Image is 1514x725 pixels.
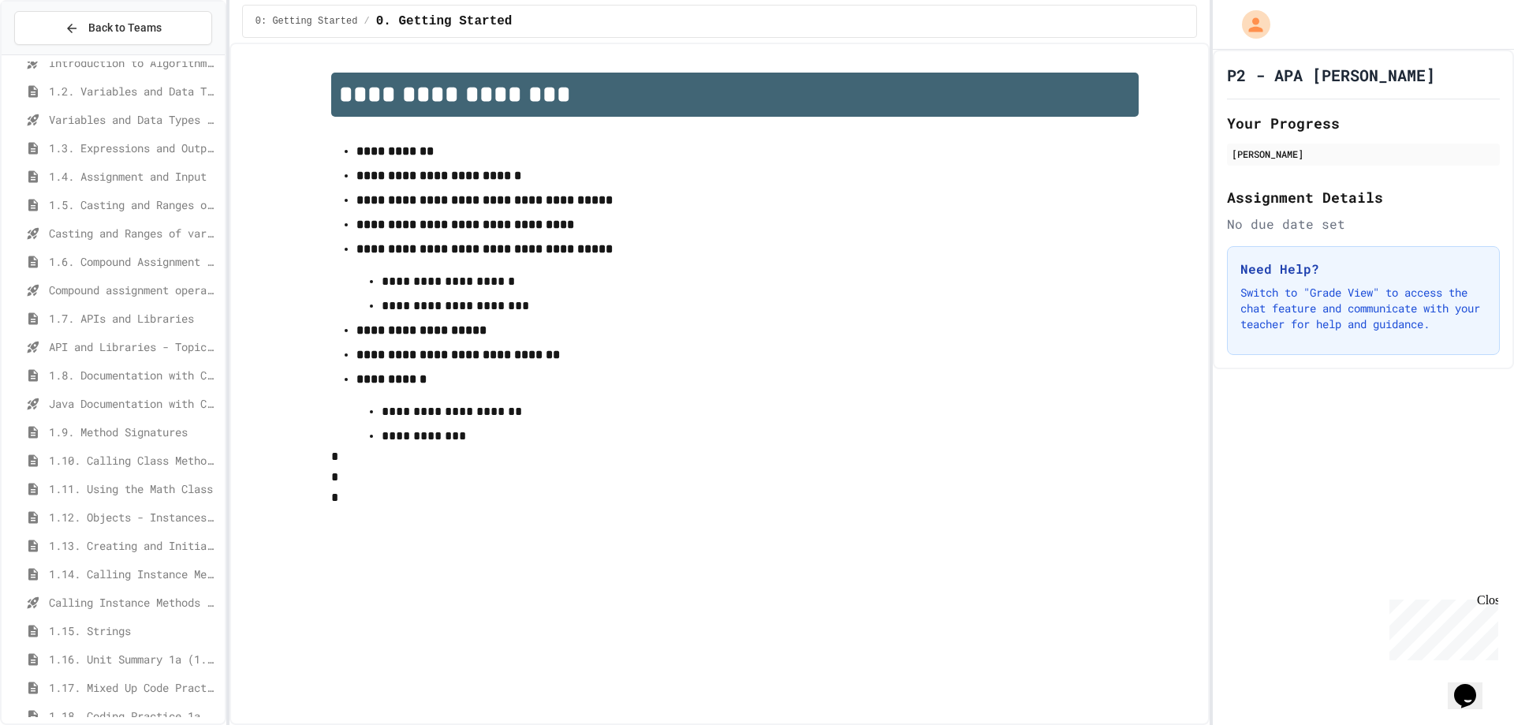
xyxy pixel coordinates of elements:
span: / [364,15,369,28]
span: 1.8. Documentation with Comments and Preconditions [49,367,218,383]
span: 1.14. Calling Instance Methods [49,566,218,582]
span: 1.2. Variables and Data Types [49,83,218,99]
span: Java Documentation with Comments - Topic 1.8 [49,395,218,412]
h3: Need Help? [1240,260,1486,278]
button: Back to Teams [14,11,212,45]
span: 0: Getting Started [255,15,358,28]
div: Chat with us now!Close [6,6,109,100]
span: 1.5. Casting and Ranges of Values [49,196,218,213]
span: API and Libraries - Topic 1.7 [49,338,218,355]
span: 1.7. APIs and Libraries [49,310,218,327]
span: 1.3. Expressions and Output [New] [49,140,218,156]
span: 1.13. Creating and Initializing Objects: Constructors [49,537,218,554]
span: Introduction to Algorithms, Programming, and Compilers [49,54,218,71]
div: No due date set [1227,215,1500,234]
span: Calling Instance Methods - Topic 1.14 [49,594,218,611]
span: 1.10. Calling Class Methods [49,452,218,469]
span: 1.17. Mixed Up Code Practice 1.1-1.6 [49,679,218,696]
span: Variables and Data Types - Quiz [49,111,218,128]
span: 0. Getting Started [376,12,513,31]
span: 1.11. Using the Math Class [49,480,218,497]
div: [PERSON_NAME] [1232,147,1495,161]
span: Compound assignment operators - Quiz [49,282,218,298]
h1: P2 - APA [PERSON_NAME] [1227,64,1435,86]
span: 1.15. Strings [49,622,218,639]
span: 1.4. Assignment and Input [49,168,218,185]
p: Switch to "Grade View" to access the chat feature and communicate with your teacher for help and ... [1240,285,1486,332]
span: 1.18. Coding Practice 1a (1.1-1.6) [49,708,218,724]
span: 1.9. Method Signatures [49,424,218,440]
span: Casting and Ranges of variables - Quiz [49,225,218,241]
div: My Account [1225,6,1274,43]
h2: Assignment Details [1227,186,1500,208]
h2: Your Progress [1227,112,1500,134]
span: 1.16. Unit Summary 1a (1.1-1.6) [49,651,218,667]
span: 1.6. Compound Assignment Operators [49,253,218,270]
span: 1.12. Objects - Instances of Classes [49,509,218,525]
iframe: chat widget [1383,593,1498,660]
iframe: chat widget [1448,662,1498,709]
span: Back to Teams [88,20,162,36]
